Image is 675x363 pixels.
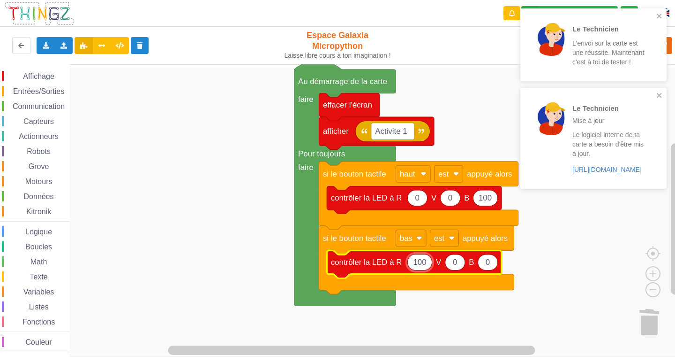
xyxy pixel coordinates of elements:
[24,178,54,185] span: Moteurs
[415,193,420,202] text: 0
[431,193,437,202] text: V
[331,258,402,267] text: contrôler la LED à R
[298,77,387,86] text: Au démarrage de la carte
[453,258,457,267] text: 0
[323,234,386,243] text: si le bouton tactile
[436,258,442,267] text: V
[22,288,56,296] span: Variables
[21,318,56,326] span: Fonctions
[656,92,663,100] button: close
[24,243,53,251] span: Boucles
[22,193,55,201] span: Données
[572,39,645,67] p: L'envoi sur la carte est une réussite. Maintenant c'est à toi de tester !
[438,170,449,178] text: est
[434,234,445,243] text: est
[464,193,469,202] text: B
[4,1,75,26] img: thingz_logo.png
[25,208,52,216] span: Kitronik
[323,100,372,109] text: effacer l'écran
[298,149,345,158] text: Pour toujours
[24,338,53,346] span: Couleur
[448,193,452,202] text: 0
[22,72,55,80] span: Affichage
[572,103,645,113] p: Le Technicien
[521,6,618,21] div: Ta base fonctionne bien !
[463,234,508,243] text: appuyé alors
[27,162,51,170] span: Grove
[572,166,642,173] a: [URL][DOMAIN_NAME]
[467,170,512,178] text: appuyé alors
[323,127,349,136] text: afficher
[572,130,645,158] p: Le logiciel interne de ta carte a besoin d'être mis à jour.
[22,117,55,125] span: Capteurs
[28,303,50,311] span: Listes
[572,116,645,125] p: Mise à jour
[25,147,52,155] span: Robots
[29,258,49,266] span: Math
[486,258,490,267] text: 0
[11,102,66,110] span: Communication
[572,24,645,34] p: Le Technicien
[24,228,53,236] span: Logique
[280,52,395,60] div: Laisse libre cours à ton imagination !
[280,30,395,60] div: Espace Galaxia Micropython
[331,193,402,202] text: contrôler la LED à R
[400,170,415,178] text: haut
[656,12,663,21] button: close
[479,193,492,202] text: 100
[298,95,314,104] text: faire
[469,258,474,267] text: B
[323,170,386,178] text: si le bouton tactile
[12,87,66,95] span: Entrées/Sorties
[400,234,412,243] text: bas
[375,127,407,136] text: Activite 1
[298,163,314,172] text: faire
[17,132,60,140] span: Actionneurs
[28,273,49,281] span: Texte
